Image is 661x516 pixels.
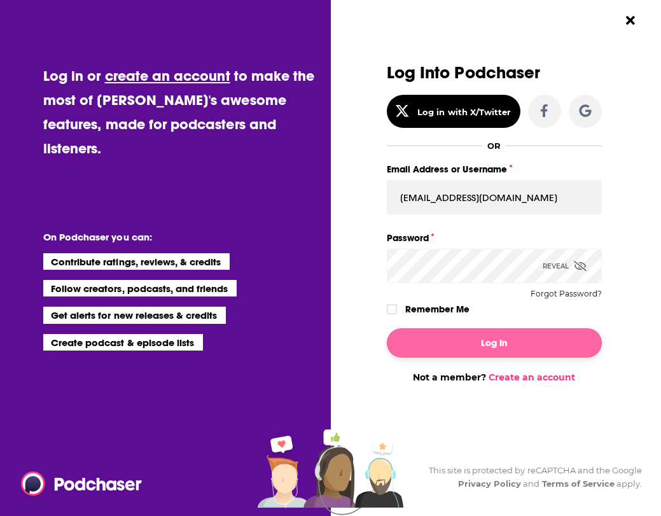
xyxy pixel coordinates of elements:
[387,161,602,178] label: Email Address or Username
[489,372,575,383] a: Create an account
[387,372,602,383] div: Not a member?
[43,334,203,351] li: Create podcast & episode lists
[387,64,602,82] h3: Log Into Podchaser
[417,107,511,117] div: Log in with X/Twitter
[428,464,643,491] div: This site is protected by reCAPTCHA and the Google and apply.
[43,253,230,270] li: Contribute ratings, reviews, & credits
[387,95,520,128] button: Log in with X/Twitter
[542,478,615,489] a: Terms of Service
[43,307,226,323] li: Get alerts for new releases & credits
[618,8,643,32] button: Close Button
[43,231,298,243] li: On Podchaser you can:
[543,249,587,283] div: Reveal
[21,471,133,496] a: Podchaser - Follow, Share and Rate Podcasts
[531,289,602,298] button: Forgot Password?
[43,280,237,296] li: Follow creators, podcasts, and friends
[387,230,602,246] label: Password
[458,478,522,489] a: Privacy Policy
[405,301,470,317] label: Remember Me
[105,67,230,85] a: create an account
[21,471,143,496] img: Podchaser - Follow, Share and Rate Podcasts
[387,328,602,358] button: Log In
[487,141,501,151] div: OR
[387,180,602,214] input: Email Address or Username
